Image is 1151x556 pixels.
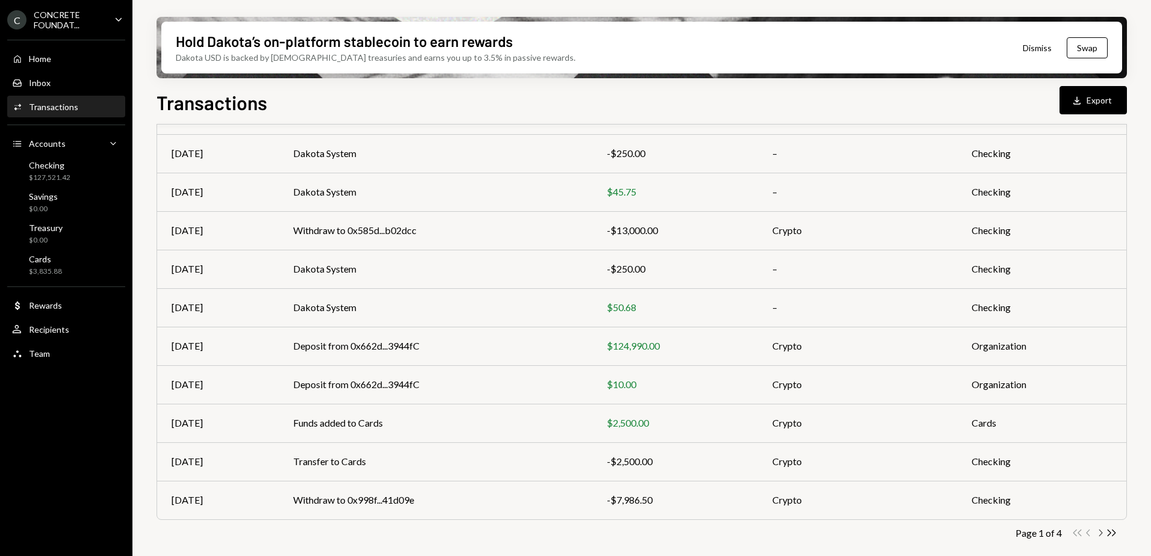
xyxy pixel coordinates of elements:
[7,318,125,340] a: Recipients
[7,48,125,69] a: Home
[7,156,125,185] a: Checking$127,521.42
[758,327,957,365] td: Crypto
[957,404,1126,442] td: Cards
[279,481,592,519] td: Withdraw to 0x998f...41d09e
[957,250,1126,288] td: Checking
[607,493,743,507] div: -$7,986.50
[157,90,267,114] h1: Transactions
[758,404,957,442] td: Crypto
[29,160,70,170] div: Checking
[957,173,1126,211] td: Checking
[279,327,592,365] td: Deposit from 0x662d...3944fC
[172,300,264,315] div: [DATE]
[172,416,264,430] div: [DATE]
[172,223,264,238] div: [DATE]
[1059,86,1127,114] button: Export
[758,365,957,404] td: Crypto
[607,146,743,161] div: -$250.00
[172,339,264,353] div: [DATE]
[29,102,78,112] div: Transactions
[29,300,62,310] div: Rewards
[29,235,63,246] div: $0.00
[758,481,957,519] td: Crypto
[957,134,1126,173] td: Checking
[607,339,743,353] div: $124,990.00
[7,10,26,29] div: C
[7,342,125,364] a: Team
[7,188,125,217] a: Savings$0.00
[7,72,125,93] a: Inbox
[758,442,957,481] td: Crypto
[29,267,62,277] div: $3,835.88
[29,78,51,88] div: Inbox
[957,481,1126,519] td: Checking
[758,288,957,327] td: –
[758,250,957,288] td: –
[172,146,264,161] div: [DATE]
[1008,34,1067,62] button: Dismiss
[172,454,264,469] div: [DATE]
[279,365,592,404] td: Deposit from 0x662d...3944fC
[172,377,264,392] div: [DATE]
[29,138,66,149] div: Accounts
[176,31,513,51] div: Hold Dakota’s on-platform stablecoin to earn rewards
[607,262,743,276] div: -$250.00
[29,254,62,264] div: Cards
[607,416,743,430] div: $2,500.00
[7,132,125,154] a: Accounts
[758,173,957,211] td: –
[957,211,1126,250] td: Checking
[34,10,105,30] div: CONCRETE FOUNDAT...
[7,96,125,117] a: Transactions
[279,134,592,173] td: Dakota System
[29,223,63,233] div: Treasury
[1016,527,1062,539] div: Page 1 of 4
[172,185,264,199] div: [DATE]
[172,493,264,507] div: [DATE]
[29,324,69,335] div: Recipients
[176,51,575,64] div: Dakota USD is backed by [DEMOGRAPHIC_DATA] treasuries and earns you up to 3.5% in passive rewards.
[7,250,125,279] a: Cards$3,835.88
[957,442,1126,481] td: Checking
[758,211,957,250] td: Crypto
[279,442,592,481] td: Transfer to Cards
[279,173,592,211] td: Dakota System
[607,300,743,315] div: $50.68
[29,204,58,214] div: $0.00
[7,219,125,248] a: Treasury$0.00
[279,250,592,288] td: Dakota System
[279,404,592,442] td: Funds added to Cards
[957,327,1126,365] td: Organization
[29,348,50,359] div: Team
[279,288,592,327] td: Dakota System
[29,54,51,64] div: Home
[29,191,58,202] div: Savings
[758,134,957,173] td: –
[607,185,743,199] div: $45.75
[279,211,592,250] td: Withdraw to 0x585d...b02dcc
[29,173,70,183] div: $127,521.42
[607,377,743,392] div: $10.00
[957,365,1126,404] td: Organization
[607,223,743,238] div: -$13,000.00
[7,294,125,316] a: Rewards
[1067,37,1108,58] button: Swap
[607,454,743,469] div: -$2,500.00
[172,262,264,276] div: [DATE]
[957,288,1126,327] td: Checking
